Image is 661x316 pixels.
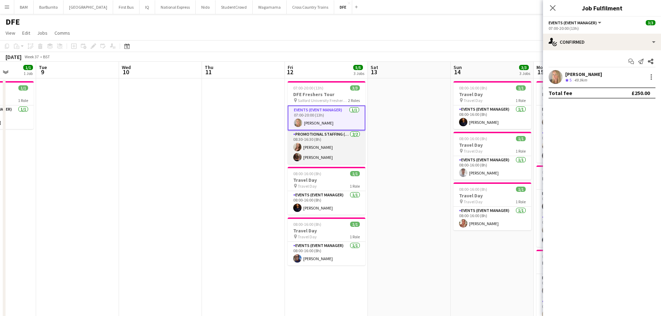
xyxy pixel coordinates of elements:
[215,0,253,14] button: StudentCrowd
[23,54,40,59] span: Week 37
[288,177,365,183] h3: Travel Day
[454,132,531,180] app-job-card: 08:00-16:00 (8h)1/1Travel Day Travel Day1 RoleEvents (Event Manager)1/108:00-16:00 (8h)[PERSON_NAME]
[535,68,545,76] span: 15
[18,85,28,91] span: 1/1
[536,260,614,266] h3: DFE Freshers Tour
[454,207,531,230] app-card-role: Events (Event Manager)1/108:00-16:00 (8h)[PERSON_NAME]
[454,105,531,129] app-card-role: Events (Event Manager)1/108:00-16:00 (8h)[PERSON_NAME]
[464,98,483,103] span: Travel Day
[542,170,572,175] span: 07:00-20:00 (13h)
[632,89,650,96] div: £250.00
[34,0,63,14] button: BarBurrito
[3,28,18,37] a: View
[334,0,352,14] button: DFE
[536,176,614,182] h3: DFE Freshers Tour
[288,217,365,265] app-job-card: 08:00-16:00 (8h)1/1Travel Day Travel Day1 RoleEvents (Event Manager)1/108:00-16:00 (8h)[PERSON_NAME]
[348,98,360,103] span: 2 Roles
[288,91,365,97] h3: DFE Freshers Tour
[63,0,113,14] button: [GEOGRAPHIC_DATA]
[354,71,364,76] div: 3 Jobs
[298,234,317,239] span: Travel Day
[370,68,378,76] span: 13
[204,68,213,76] span: 11
[454,142,531,148] h3: Travel Day
[6,53,22,60] div: [DATE]
[452,68,462,76] span: 14
[536,81,614,163] div: 07:00-20:00 (13h)3/3DFE Freshers Tour Coventry University Freshers Fair2 RolesEvents (Event Manag...
[23,65,33,70] span: 1/1
[39,64,47,70] span: Tue
[536,190,614,213] app-card-role: Events (Event Manager)1/107:00-20:00 (13h)[PERSON_NAME]
[205,64,213,70] span: Thu
[516,85,526,91] span: 1/1
[454,182,531,230] app-job-card: 08:00-16:00 (8h)1/1Travel Day Travel Day1 RoleEvents (Event Manager)1/108:00-16:00 (8h)[PERSON_NAME]
[549,20,602,25] button: Events (Event Manager)
[288,130,365,164] app-card-role: Promotional Staffing (Brand Ambassadors)2/208:30-16:30 (8h)[PERSON_NAME][PERSON_NAME]
[287,68,293,76] span: 12
[288,81,365,164] app-job-card: 07:00-20:00 (13h)3/3DFE Freshers Tour Salford University Freshers Fair2 RolesEvents (Event Manage...
[18,98,28,103] span: 1 Role
[52,28,73,37] a: Comms
[516,187,526,192] span: 1/1
[288,242,365,265] app-card-role: Events (Event Manager)1/108:00-16:00 (8h)[PERSON_NAME]
[37,30,48,36] span: Jobs
[543,34,661,50] div: Confirmed
[287,0,334,14] button: Cross Country Trains
[293,85,323,91] span: 07:00-20:00 (13h)
[353,65,363,70] span: 5/5
[459,187,487,192] span: 08:00-16:00 (8h)
[288,64,293,70] span: Fri
[371,64,378,70] span: Sat
[543,3,661,12] h3: Job Fulfilment
[288,105,365,130] app-card-role: Events (Event Manager)1/107:00-20:00 (13h)[PERSON_NAME]
[122,64,131,70] span: Wed
[38,68,47,76] span: 9
[288,167,365,215] app-job-card: 08:00-16:00 (8h)1/1Travel Day Travel Day1 RoleEvents (Event Manager)1/108:00-16:00 (8h)[PERSON_NAME]
[6,17,20,27] h1: DFE
[19,28,33,37] a: Edit
[516,199,526,204] span: 1 Role
[536,213,614,247] app-card-role: Promotional Staffing (Brand Ambassadors)2/208:30-16:30 (8h)[PERSON_NAME][PERSON_NAME]
[569,77,571,83] span: 5
[14,0,34,14] button: BAM
[454,193,531,199] h3: Travel Day
[350,183,360,189] span: 1 Role
[549,26,655,31] div: 07:00-20:00 (13h)
[350,234,360,239] span: 1 Role
[519,65,529,70] span: 3/3
[350,171,360,176] span: 1/1
[293,222,321,227] span: 08:00-16:00 (8h)
[459,136,487,141] span: 08:00-16:00 (8h)
[121,68,131,76] span: 10
[536,105,614,129] app-card-role: Events (Event Manager)1/107:00-20:00 (13h)Givenchy Sneekes
[549,20,597,25] span: Events (Event Manager)
[24,71,33,76] div: 1 Job
[516,98,526,103] span: 1 Role
[536,129,614,163] app-card-role: Promotional Staffing (Brand Ambassadors)2/208:30-16:30 (8h)[PERSON_NAME][PERSON_NAME]
[22,30,30,36] span: Edit
[454,64,462,70] span: Sun
[350,222,360,227] span: 1/1
[454,91,531,97] h3: Travel Day
[536,165,614,247] app-job-card: 07:00-20:00 (13h)3/3DFE Freshers Tour Exeter University Freshers Fair2 RolesEvents (Event Manager...
[288,191,365,215] app-card-role: Events (Event Manager)1/108:00-16:00 (8h)[PERSON_NAME]
[288,228,365,234] h3: Travel Day
[454,156,531,180] app-card-role: Events (Event Manager)1/108:00-16:00 (8h)[PERSON_NAME]
[155,0,196,14] button: National Express
[459,85,487,91] span: 08:00-16:00 (8h)
[350,85,360,91] span: 3/3
[54,30,70,36] span: Comms
[293,171,321,176] span: 08:00-16:00 (8h)
[454,81,531,129] app-job-card: 08:00-16:00 (8h)1/1Travel Day Travel Day1 RoleEvents (Event Manager)1/108:00-16:00 (8h)[PERSON_NAME]
[139,0,155,14] button: IQ
[196,0,215,14] button: Nido
[549,89,572,96] div: Total fee
[253,0,287,14] button: Wagamama
[516,136,526,141] span: 1/1
[298,98,348,103] span: Salford University Freshers Fair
